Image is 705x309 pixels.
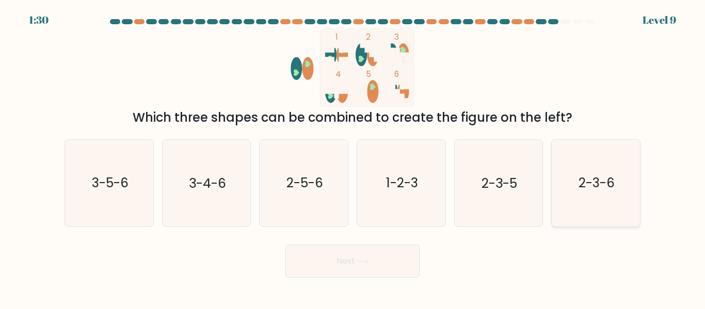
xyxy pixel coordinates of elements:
div: Level 9 [643,12,676,28]
div: Which three shapes can be combined to create the figure on the left? [71,108,634,127]
text: 2-5-6 [286,174,323,192]
tspan: 3 [394,31,399,42]
tspan: 2 [366,31,371,42]
text: 3-4-6 [189,174,226,192]
tspan: 1 [335,31,338,42]
text: 1-2-3 [386,174,418,192]
tspan: 5 [366,69,371,79]
tspan: 4 [335,69,341,79]
tspan: 6 [394,69,399,79]
text: 3-5-6 [91,174,128,192]
text: 2-3-6 [579,174,615,192]
div: 1:30 [29,12,49,28]
button: Next [285,245,420,278]
text: 2-3-5 [482,174,517,192]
